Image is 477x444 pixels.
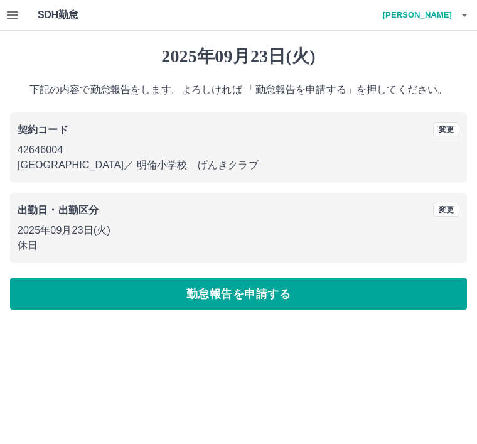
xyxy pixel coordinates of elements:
[433,122,459,136] button: 変更
[10,82,467,97] p: 下記の内容で勤怠報告をします。よろしければ 「勤怠報告を申請する」を押してください。
[433,203,459,217] button: 変更
[18,143,459,158] p: 42646004
[18,238,459,253] p: 休日
[18,124,68,135] b: 契約コード
[18,223,459,238] p: 2025年09月23日(火)
[18,205,99,215] b: 出勤日・出勤区分
[10,278,467,310] button: 勤怠報告を申請する
[18,158,459,173] p: [GEOGRAPHIC_DATA] ／ 明倫小学校 げんきクラブ
[10,46,467,67] h1: 2025年09月23日(火)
